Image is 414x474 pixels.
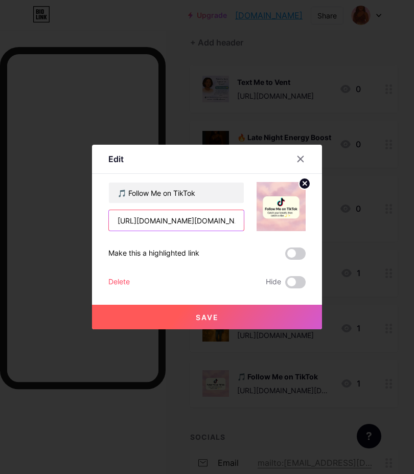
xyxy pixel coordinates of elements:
div: Delete [108,276,130,288]
div: Make this a highlighted link [108,247,199,260]
span: Hide [266,276,281,288]
input: Title [109,183,244,203]
button: Save [92,305,322,329]
span: Save [196,313,219,322]
img: link_thumbnail [257,182,306,231]
input: URL [109,210,244,231]
div: Edit [108,153,124,165]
